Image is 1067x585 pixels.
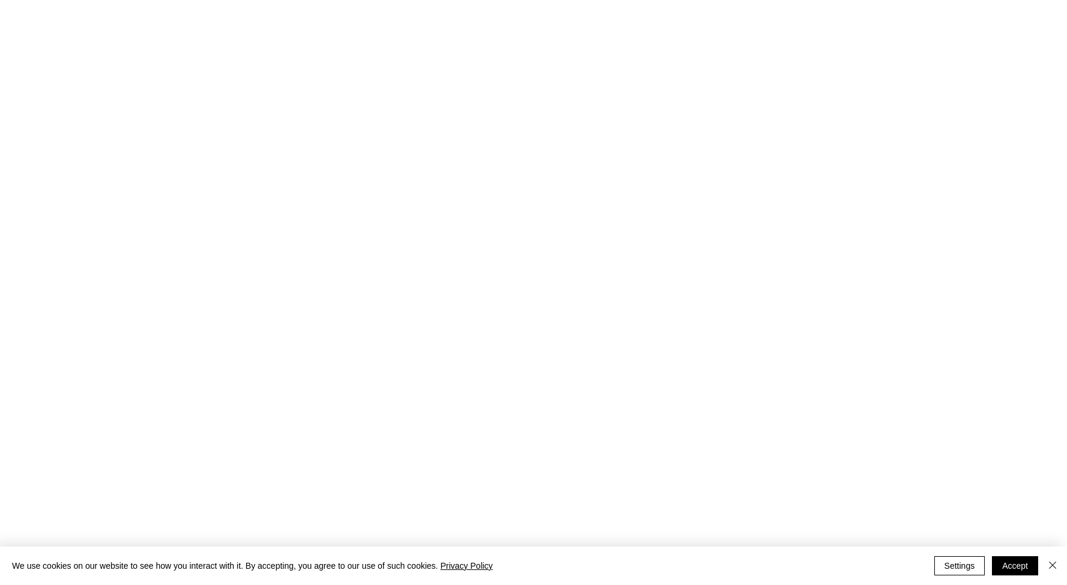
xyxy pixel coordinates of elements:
a: Privacy Policy [440,561,492,571]
span: We use cookies on our website to see how you interact with it. By accepting, you agree to our use... [12,560,493,571]
button: Settings [934,556,985,575]
img: Close [1045,558,1060,572]
button: Close [1045,556,1060,575]
button: Accept [992,556,1038,575]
